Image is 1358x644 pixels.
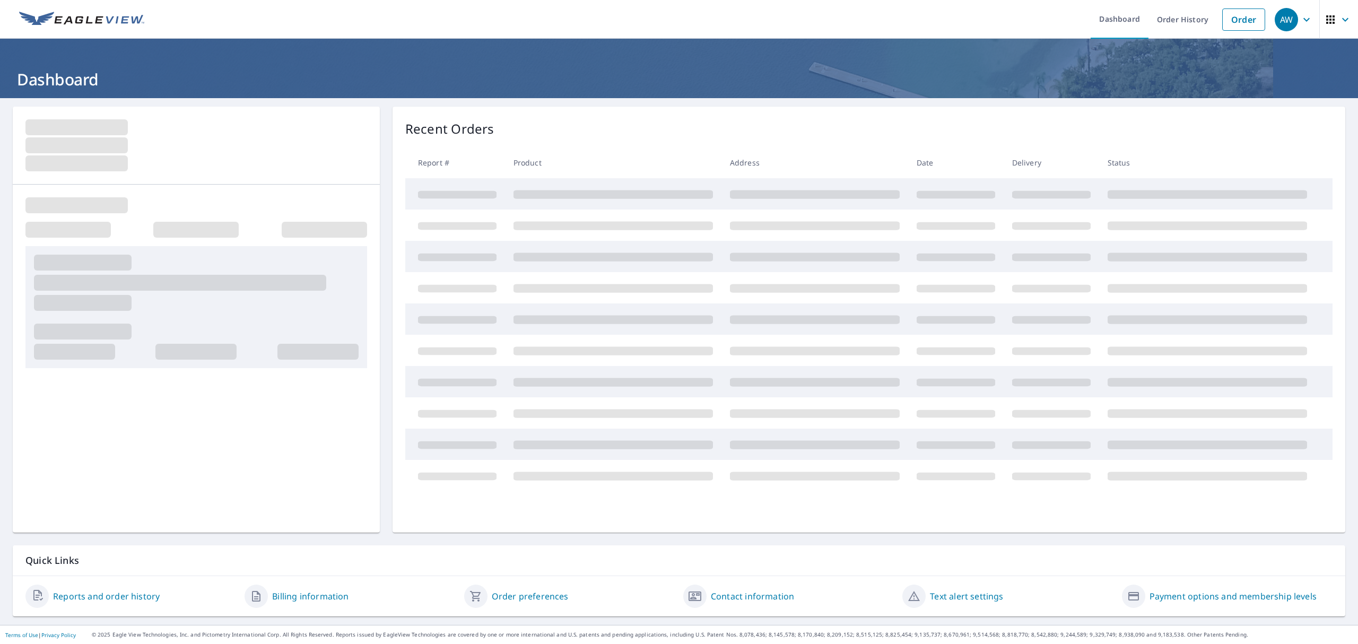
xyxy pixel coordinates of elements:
a: Payment options and membership levels [1150,590,1317,603]
a: Billing information [272,590,349,603]
th: Report # [405,147,505,178]
th: Delivery [1004,147,1099,178]
p: | [5,632,76,638]
a: Order [1222,8,1265,31]
p: Recent Orders [405,119,494,138]
a: Contact information [711,590,794,603]
a: Privacy Policy [41,631,76,639]
img: EV Logo [19,12,144,28]
th: Address [721,147,908,178]
a: Reports and order history [53,590,160,603]
h1: Dashboard [13,68,1345,90]
th: Product [505,147,721,178]
a: Terms of Use [5,631,38,639]
div: AW [1275,8,1298,31]
p: Quick Links [25,554,1333,567]
p: © 2025 Eagle View Technologies, Inc. and Pictometry International Corp. All Rights Reserved. Repo... [92,631,1353,639]
th: Status [1099,147,1316,178]
th: Date [908,147,1004,178]
a: Order preferences [492,590,569,603]
a: Text alert settings [930,590,1003,603]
